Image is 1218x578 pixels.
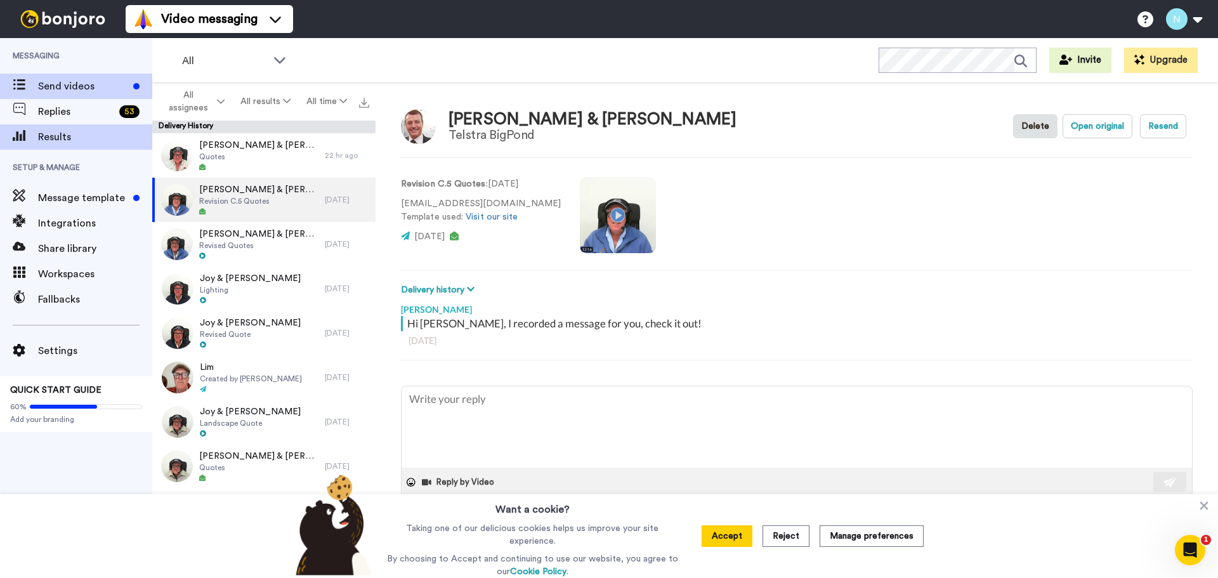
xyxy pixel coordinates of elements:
[199,183,318,196] span: [PERSON_NAME] & [PERSON_NAME]
[510,567,566,576] a: Cookie Policy
[466,213,518,221] a: Visit our site
[199,196,318,206] span: Revision C.5 Quotes
[152,311,376,355] a: Joy & [PERSON_NAME]Revised Quote[DATE]
[200,317,301,329] span: Joy & [PERSON_NAME]
[325,461,369,471] div: [DATE]
[359,98,369,108] img: export.svg
[38,241,152,256] span: Share library
[401,178,561,191] p: : [DATE]
[449,110,737,129] div: [PERSON_NAME] & [PERSON_NAME]
[325,150,369,161] div: 22 hr ago
[200,285,301,295] span: Lighting
[162,406,193,438] img: 1812f83b-4ad1-4f03-b7f7-f8cabbc7058f-thumb.jpg
[820,525,924,547] button: Manage preferences
[38,129,152,145] span: Results
[199,139,318,152] span: [PERSON_NAME] & [PERSON_NAME]
[38,266,152,282] span: Workspaces
[38,79,128,94] span: Send videos
[401,109,436,144] img: Image of Ian & Kelly
[152,178,376,222] a: [PERSON_NAME] & [PERSON_NAME]Revision C.5 Quotes[DATE]
[401,283,478,297] button: Delivery history
[1013,114,1058,138] button: Delete
[162,273,193,305] img: 7ad16ad2-c505-462f-9c6d-4470d29f5893-thumb.jpg
[1175,535,1205,565] iframe: Intercom live chat
[163,89,214,114] span: All assignees
[1140,114,1186,138] button: Resend
[155,84,232,119] button: All assignees
[355,92,373,111] button: Export all results that match these filters now.
[200,418,301,428] span: Landscape Quote
[161,228,193,260] img: abb9c05c-089c-4013-941c-6201b9ec68ab-thumb.jpg
[232,90,298,113] button: All results
[15,10,110,28] img: bj-logo-header-white.svg
[38,216,152,231] span: Integrations
[1063,114,1132,138] button: Open original
[10,402,27,412] span: 60%
[1163,477,1177,487] img: send-white.svg
[199,240,318,251] span: Revised Quotes
[1124,48,1198,73] button: Upgrade
[152,444,376,489] a: [PERSON_NAME] & [PERSON_NAME]Quotes[DATE]
[152,266,376,311] a: Joy & [PERSON_NAME]Lighting[DATE]
[199,450,318,463] span: [PERSON_NAME] & [PERSON_NAME]
[38,190,128,206] span: Message template
[10,386,101,395] span: QUICK START GUIDE
[1049,48,1111,73] button: Invite
[152,133,376,178] a: [PERSON_NAME] & [PERSON_NAME]Quotes22 hr ago
[325,328,369,338] div: [DATE]
[152,222,376,266] a: [PERSON_NAME] & [PERSON_NAME]Revised Quotes[DATE]
[1201,535,1211,545] span: 1
[763,525,809,547] button: Reject
[702,525,752,547] button: Accept
[325,195,369,205] div: [DATE]
[401,180,486,188] strong: Revision C.5 Quotes
[325,239,369,249] div: [DATE]
[161,140,193,171] img: 3f32d272-4678-4c31-9469-b8c396ef0841-thumb.jpg
[133,9,154,29] img: vm-color.svg
[200,361,302,374] span: Lim
[325,284,369,294] div: [DATE]
[325,417,369,427] div: [DATE]
[284,474,378,575] img: bear-with-cookie.png
[299,90,355,113] button: All time
[449,128,737,142] div: Telstra BigPond
[152,400,376,444] a: Joy & [PERSON_NAME]Landscape Quote[DATE]
[200,272,301,285] span: Joy & [PERSON_NAME]
[199,463,318,473] span: Quotes
[161,10,258,28] span: Video messaging
[421,473,498,492] button: Reply by Video
[200,329,301,339] span: Revised Quote
[162,362,193,393] img: 1a481577-5d7b-4abd-86e1-8a8b2cebd4ab-thumb.jpg
[152,489,376,533] a: [PERSON_NAME]Next Stage[DATE]
[401,297,1193,316] div: [PERSON_NAME]
[325,372,369,383] div: [DATE]
[10,414,142,424] span: Add your branding
[38,292,152,307] span: Fallbacks
[199,152,318,162] span: Quotes
[152,355,376,400] a: LimCreated by [PERSON_NAME][DATE]
[161,184,193,216] img: 928d5082-310b-488f-b8c7-33e4bca04405-thumb.jpg
[161,450,193,482] img: d4ec239c-2669-4398-9adc-6ef6f3424029-thumb.jpg
[384,522,681,548] p: Taking one of our delicious cookies helps us improve your site experience.
[199,228,318,240] span: [PERSON_NAME] & [PERSON_NAME]
[182,53,267,69] span: All
[152,121,376,133] div: Delivery History
[38,104,114,119] span: Replies
[414,232,445,241] span: [DATE]
[200,405,301,418] span: Joy & [PERSON_NAME]
[119,105,140,118] div: 53
[495,494,570,517] h3: Want a cookie?
[401,197,561,224] p: [EMAIL_ADDRESS][DOMAIN_NAME] Template used:
[384,553,681,578] p: By choosing to Accept and continuing to use our website, you agree to our .
[200,374,302,384] span: Created by [PERSON_NAME]
[162,317,193,349] img: f4469e72-d167-4126-843c-026b81dc34ad-thumb.jpg
[38,343,152,358] span: Settings
[409,334,1185,347] div: [DATE]
[407,316,1189,331] div: Hi [PERSON_NAME], I recorded a message for you, check it out!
